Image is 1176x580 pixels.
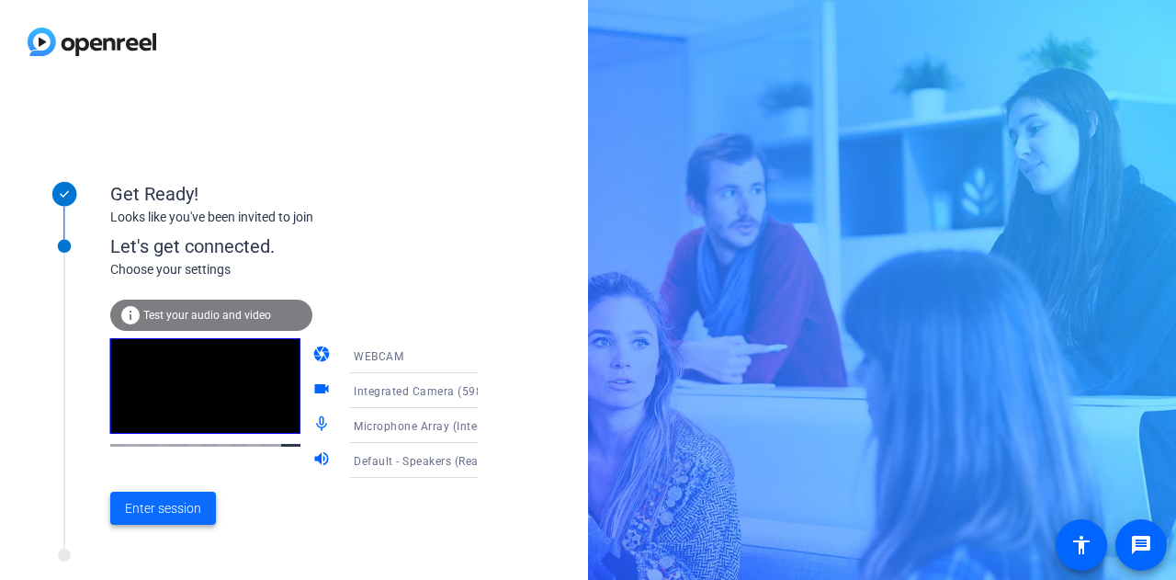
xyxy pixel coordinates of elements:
[110,208,478,227] div: Looks like you've been invited to join
[125,499,201,518] span: Enter session
[143,309,271,322] span: Test your audio and video
[354,383,525,398] span: Integrated Camera (5986:2145)
[1070,534,1092,556] mat-icon: accessibility
[354,453,552,468] span: Default - Speakers (Realtek(R) Audio)
[119,304,141,326] mat-icon: info
[312,449,334,472] mat-icon: volume_up
[110,492,216,525] button: Enter session
[110,180,478,208] div: Get Ready!
[354,418,761,433] span: Microphone Array (Intel® Smart Sound Technology for Digital Microphones)
[1130,534,1152,556] mat-icon: message
[110,233,515,260] div: Let's get connected.
[312,345,334,367] mat-icon: camera
[110,260,515,279] div: Choose your settings
[312,415,334,437] mat-icon: mic_none
[354,350,403,363] span: WEBCAM
[312,380,334,402] mat-icon: videocam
